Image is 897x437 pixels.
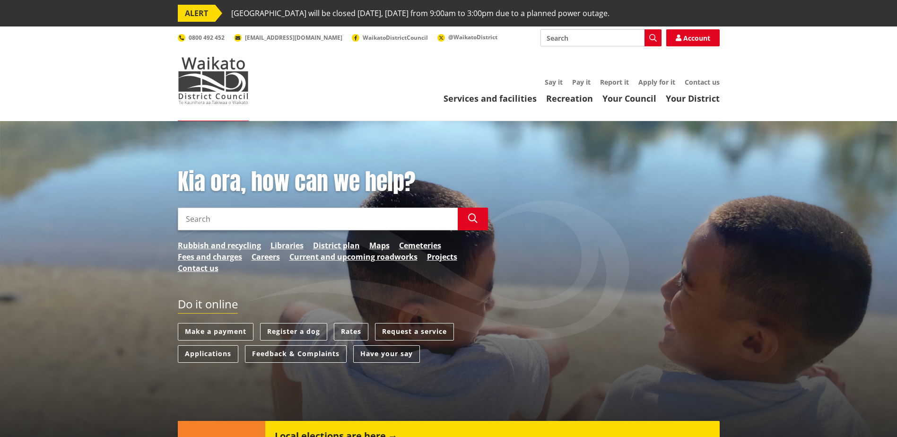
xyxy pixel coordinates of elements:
[234,34,342,42] a: [EMAIL_ADDRESS][DOMAIN_NAME]
[289,251,418,262] a: Current and upcoming roadworks
[540,29,662,46] input: Search input
[334,323,368,341] a: Rates
[572,78,591,87] a: Pay it
[178,57,249,104] img: Waikato District Council - Te Kaunihera aa Takiwaa o Waikato
[375,323,454,341] a: Request a service
[427,251,457,262] a: Projects
[245,345,347,363] a: Feedback & Complaints
[178,251,242,262] a: Fees and charges
[602,93,656,104] a: Your Council
[363,34,428,42] span: WaikatoDistrictCouncil
[178,262,218,274] a: Contact us
[685,78,720,87] a: Contact us
[353,345,420,363] a: Have your say
[178,345,238,363] a: Applications
[252,251,280,262] a: Careers
[666,29,720,46] a: Account
[399,240,441,251] a: Cemeteries
[666,93,720,104] a: Your District
[189,34,225,42] span: 0800 492 452
[260,323,327,341] a: Register a dog
[178,208,458,230] input: Search input
[270,240,304,251] a: Libraries
[448,33,497,41] span: @WaikatoDistrict
[245,34,342,42] span: [EMAIL_ADDRESS][DOMAIN_NAME]
[178,168,488,196] h1: Kia ora, how can we help?
[178,240,261,251] a: Rubbish and recycling
[369,240,390,251] a: Maps
[313,240,360,251] a: District plan
[545,78,563,87] a: Say it
[178,297,238,314] h2: Do it online
[546,93,593,104] a: Recreation
[352,34,428,42] a: WaikatoDistrictCouncil
[231,5,610,22] span: [GEOGRAPHIC_DATA] will be closed [DATE], [DATE] from 9:00am to 3:00pm due to a planned power outage.
[600,78,629,87] a: Report it
[178,5,215,22] span: ALERT
[437,33,497,41] a: @WaikatoDistrict
[178,34,225,42] a: 0800 492 452
[178,323,253,341] a: Make a payment
[444,93,537,104] a: Services and facilities
[638,78,675,87] a: Apply for it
